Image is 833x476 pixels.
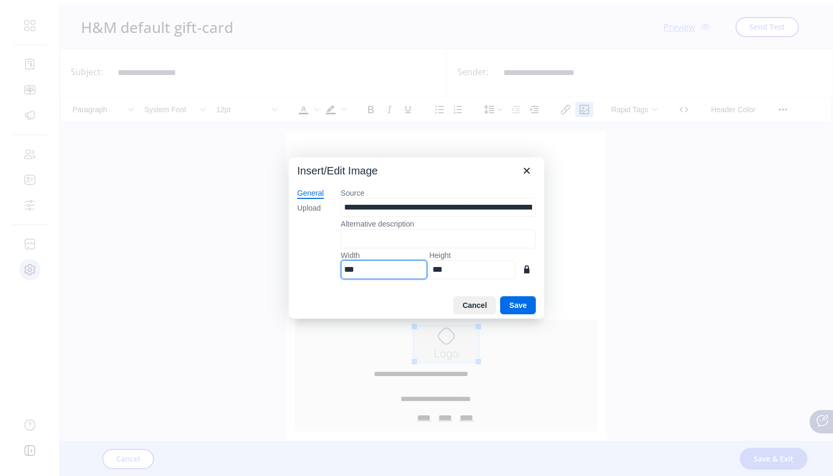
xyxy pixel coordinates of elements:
[429,250,516,260] label: Height
[500,296,536,314] button: Save
[297,164,378,178] div: Insert/Edit Image
[341,188,536,198] label: Source
[518,162,536,180] button: Close
[518,260,536,278] button: Constrain proportions
[341,250,427,260] label: Width
[341,219,536,229] label: Alternative description
[453,296,496,314] button: Cancel
[297,188,324,199] div: General
[297,203,321,214] div: Upload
